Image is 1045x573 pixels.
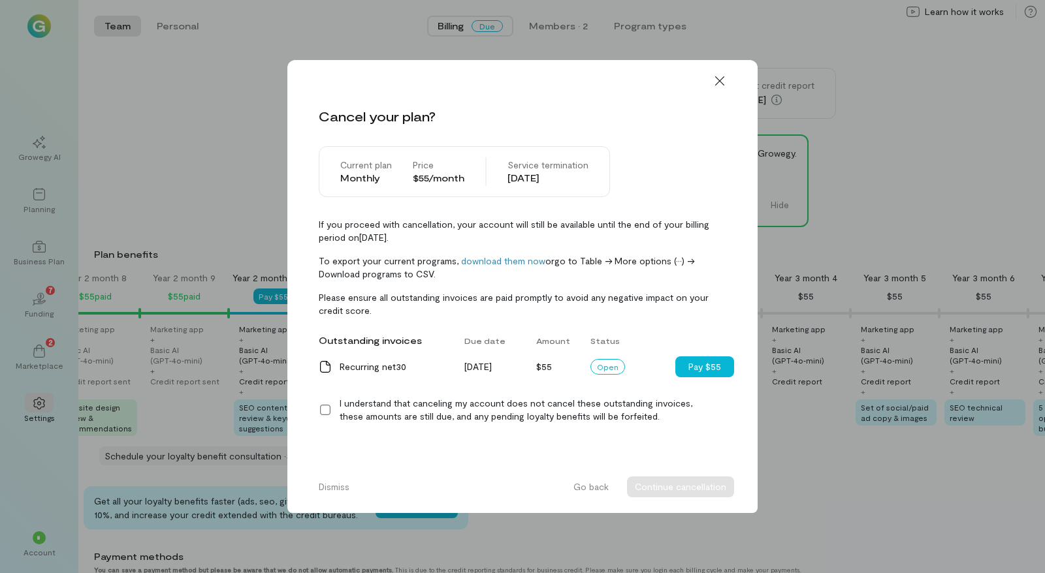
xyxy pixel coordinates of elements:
button: Pay $55 [675,356,734,377]
div: Amount [528,329,582,352]
div: Price [413,159,464,172]
div: I understand that canceling my account does not cancel these outstanding invoices, these amounts ... [340,397,726,423]
button: Continue cancellation [627,476,734,497]
div: Cancel your plan? [319,107,436,125]
button: Go back [566,476,617,497]
button: Dismiss [311,476,357,497]
div: Monthly [340,172,392,185]
div: [DATE] [507,172,588,185]
span: Please ensure all outstanding invoices are paid promptly to avoid any negative impact on your cre... [319,291,726,317]
div: $55/month [413,172,464,185]
a: download them now [461,255,545,266]
div: Outstanding invoices [311,328,457,354]
div: Service termination [507,159,588,172]
span: If you proceed with cancellation, your account will still be available until the end of your bill... [319,218,726,244]
span: To export your current programs, or go to Table -> More options (···) -> Download programs to CSV. [319,255,726,281]
div: Open [590,359,625,375]
div: Recurring net30 [340,360,449,373]
div: Due date [457,329,528,352]
span: [DATE] [464,361,492,372]
div: Status [583,329,675,352]
div: Current plan [340,159,392,172]
span: $55 [536,361,552,372]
